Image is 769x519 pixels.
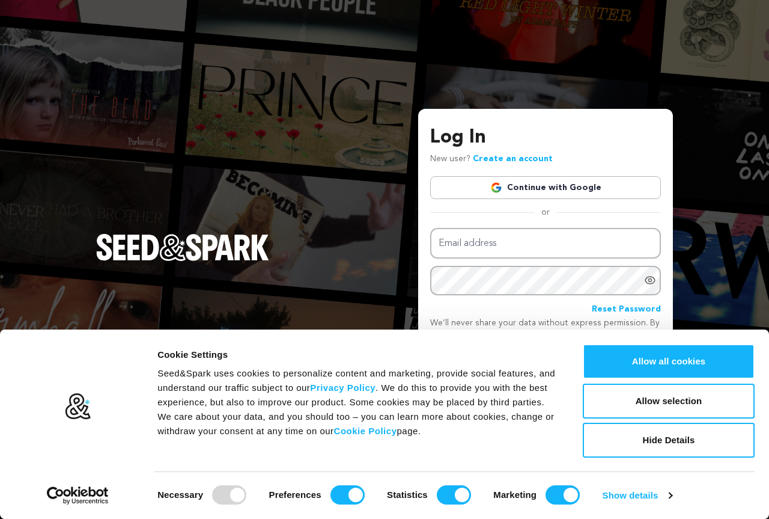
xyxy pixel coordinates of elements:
p: New user? [430,152,553,167]
strong: Statistics [387,490,428,500]
input: Email address [430,228,661,259]
button: Allow selection [583,384,755,419]
a: Create an account [473,155,553,163]
h3: Log In [430,123,661,152]
a: Cookie Policy [334,426,397,436]
button: Hide Details [583,423,755,458]
a: Continue with Google [430,176,661,199]
img: Google logo [490,182,502,194]
a: Reset Password [592,302,661,317]
img: Seed&Spark Logo [96,234,269,260]
a: Show details [603,487,672,505]
div: Cookie Settings [157,348,556,362]
img: logo [64,393,91,420]
strong: Marketing [493,490,536,500]
span: or [534,206,557,218]
button: Allow all cookies [583,344,755,379]
strong: Necessary [157,490,203,500]
a: Privacy Policy [310,382,375,393]
div: Seed&Spark uses cookies to personalize content and marketing, provide social features, and unders... [157,366,556,438]
strong: Preferences [269,490,321,500]
p: We’ll never share your data without express permission. By continuing, you agree to our & . [430,316,661,359]
a: Usercentrics Cookiebot - opens in a new window [25,487,130,505]
a: Seed&Spark Homepage [96,234,269,284]
a: Show password as plain text. Warning: this will display your password on the screen. [644,274,656,286]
